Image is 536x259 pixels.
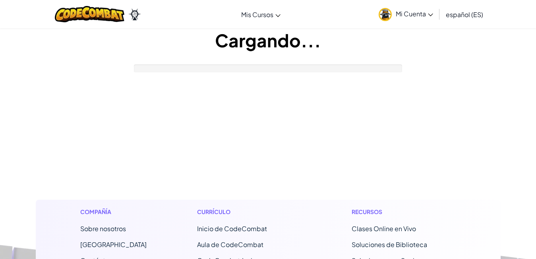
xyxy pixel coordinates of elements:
[442,4,487,25] a: español (ES)
[446,10,483,19] span: español (ES)
[352,224,416,233] a: Clases Online en Vivo
[352,208,456,216] h1: Recursos
[80,208,147,216] h1: Compañía
[80,224,126,233] a: Sobre nosotros
[396,10,433,18] span: Mi Cuenta
[128,8,141,20] img: Ozaria
[352,240,427,249] a: Soluciones de Biblioteca
[197,240,263,249] a: Aula de CodeCombat
[241,10,273,19] span: Mis Cursos
[80,240,147,249] a: [GEOGRAPHIC_DATA]
[197,224,267,233] span: Inicio de CodeCombat
[237,4,284,25] a: Mis Cursos
[379,8,392,21] img: avatar
[375,2,437,27] a: Mi Cuenta
[55,6,124,22] img: CodeCombat logo
[197,208,302,216] h1: Currículo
